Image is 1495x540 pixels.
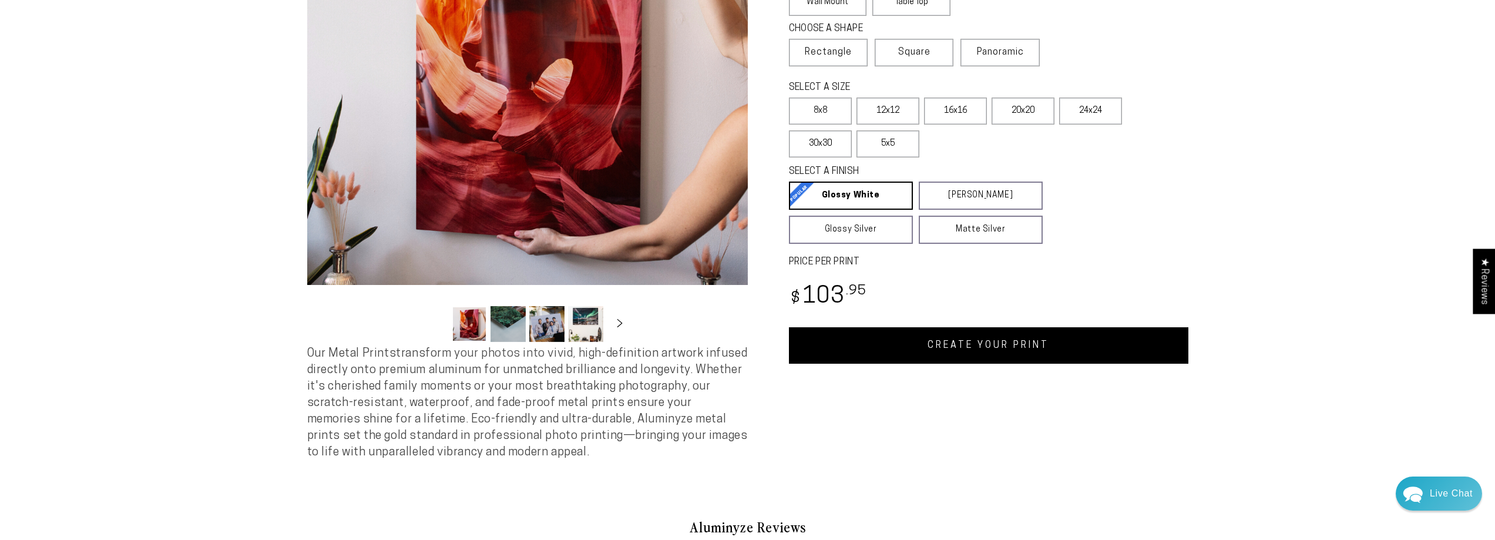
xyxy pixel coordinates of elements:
[805,45,852,59] span: Rectangle
[607,311,633,337] button: Slide right
[898,45,930,59] span: Square
[789,98,852,125] label: 8x8
[791,291,801,307] span: $
[405,517,1091,537] h2: Aluminyze Reviews
[789,216,913,244] a: Glossy Silver
[789,81,1024,95] legend: SELECT A SIZE
[789,130,852,157] label: 30x30
[924,98,987,125] label: 16x16
[1059,98,1122,125] label: 24x24
[856,98,919,125] label: 12x12
[422,311,448,337] button: Slide left
[789,182,913,210] a: Glossy White
[977,48,1024,57] span: Panoramic
[789,165,1014,179] legend: SELECT A FINISH
[856,130,919,157] label: 5x5
[846,284,867,298] sup: .95
[1396,477,1482,511] div: Chat widget toggle
[491,306,526,342] button: Load image 2 in gallery view
[529,306,565,342] button: Load image 3 in gallery view
[789,286,867,308] bdi: 103
[1430,477,1473,511] div: Contact Us Directly
[919,182,1043,210] a: [PERSON_NAME]
[789,256,1188,269] label: PRICE PER PRINT
[789,327,1188,364] a: CREATE YOUR PRINT
[1473,249,1495,314] div: Click to open Judge.me floating reviews tab
[452,306,487,342] button: Load image 1 in gallery view
[919,216,1043,244] a: Matte Silver
[992,98,1054,125] label: 20x20
[568,306,603,342] button: Load image 4 in gallery view
[789,22,942,36] legend: CHOOSE A SHAPE
[307,348,748,458] span: Our Metal Prints transform your photos into vivid, high-definition artwork infused directly onto ...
